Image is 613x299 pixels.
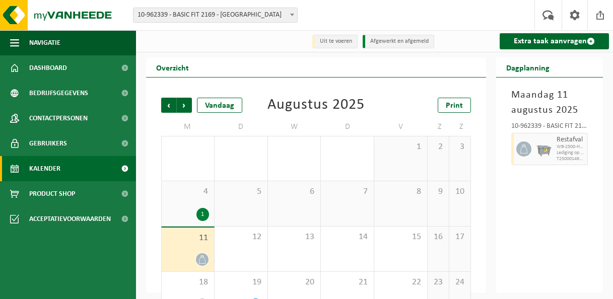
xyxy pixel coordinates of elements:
[326,277,369,288] span: 21
[433,232,444,243] span: 16
[454,277,465,288] span: 24
[273,141,316,153] span: 30
[273,277,316,288] span: 20
[177,98,192,113] span: Volgende
[197,98,242,113] div: Vandaag
[379,141,422,153] span: 1
[454,232,465,243] span: 17
[557,150,585,156] span: Lediging op vaste frequentie
[167,233,209,244] span: 11
[326,141,369,153] span: 31
[220,277,262,288] span: 19
[326,186,369,197] span: 7
[29,181,75,206] span: Product Shop
[167,186,209,197] span: 4
[500,33,609,49] a: Extra taak aanvragen
[433,277,444,288] span: 23
[29,30,60,55] span: Navigatie
[29,206,111,232] span: Acceptatievoorwaarden
[454,186,465,197] span: 10
[446,102,463,110] span: Print
[557,144,585,150] span: WB-2500-HP restafval-1WEEK-1x
[273,232,316,243] span: 13
[29,156,60,181] span: Kalender
[321,118,374,136] td: D
[433,186,444,197] span: 9
[220,141,262,153] span: 29
[29,131,67,156] span: Gebruikers
[379,186,422,197] span: 8
[557,136,585,144] span: Restafval
[29,81,88,106] span: Bedrijfsgegevens
[379,232,422,243] span: 15
[438,98,471,113] a: Print
[220,232,262,243] span: 12
[267,98,365,113] div: Augustus 2025
[273,186,316,197] span: 6
[29,106,88,131] span: Contactpersonen
[374,118,428,136] td: V
[161,118,215,136] td: M
[268,118,321,136] td: W
[496,57,560,77] h2: Dagplanning
[220,186,262,197] span: 5
[133,8,298,23] span: 10-962339 - BASIC FIT 2169 - HALLE
[215,118,268,136] td: D
[167,277,209,288] span: 18
[454,141,465,153] span: 3
[433,141,444,153] span: 2
[511,88,588,118] h3: Maandag 11 augustus 2025
[449,118,471,136] td: Z
[511,123,588,133] div: 10-962339 - BASIC FIT 2169 - [GEOGRAPHIC_DATA]
[536,141,552,157] img: WB-2500-GAL-GY-04
[557,156,585,162] span: T250001499410
[146,57,199,77] h2: Overzicht
[133,8,297,22] span: 10-962339 - BASIC FIT 2169 - HALLE
[379,277,422,288] span: 22
[312,35,358,48] li: Uit te voeren
[363,35,434,48] li: Afgewerkt en afgemeld
[161,98,176,113] span: Vorige
[196,208,209,221] div: 1
[167,141,209,153] span: 28
[428,118,449,136] td: Z
[29,55,67,81] span: Dashboard
[326,232,369,243] span: 14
